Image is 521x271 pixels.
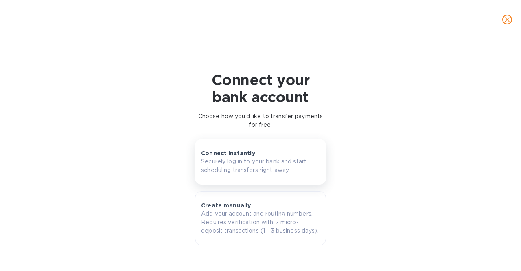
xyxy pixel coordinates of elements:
[201,149,255,157] p: Connect instantly
[195,139,326,185] button: Connect instantlySecurely log in to your bank and start scheduling transfers right away.
[195,112,326,129] p: Choose how you’d like to transfer payments for free.
[201,157,320,174] p: Securely log in to your bank and start scheduling transfers right away.
[201,209,320,235] p: Add your account and routing numbers. Requires verification with 2 micro-deposit transactions (1 ...
[480,232,521,271] iframe: Chat Widget
[195,191,326,245] button: Create manuallyAdd your account and routing numbers. Requires verification with 2 micro-deposit t...
[195,71,326,106] h1: Connect your bank account
[201,201,251,209] p: Create manually
[497,10,517,29] button: close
